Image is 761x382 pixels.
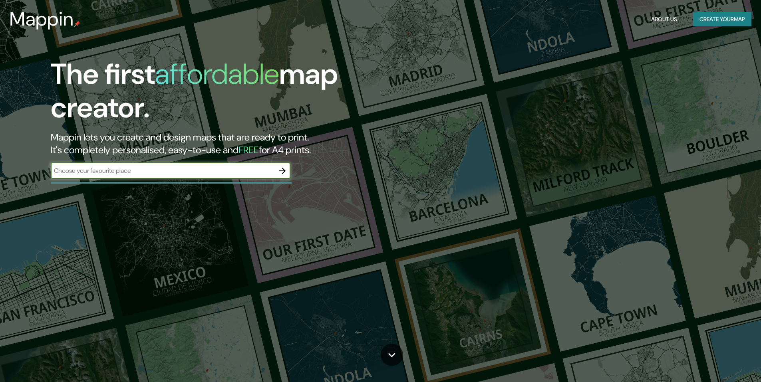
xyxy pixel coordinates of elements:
img: mappin-pin [74,21,80,27]
input: Choose your favourite place [51,166,274,175]
button: Create yourmap [693,12,751,27]
h2: Mappin lets you create and design maps that are ready to print. It's completely personalised, eas... [51,131,431,156]
h1: The first map creator. [51,57,431,131]
h1: affordable [155,55,279,93]
h3: Mappin [10,8,74,30]
button: About Us [648,12,680,27]
h5: FREE [238,144,259,156]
